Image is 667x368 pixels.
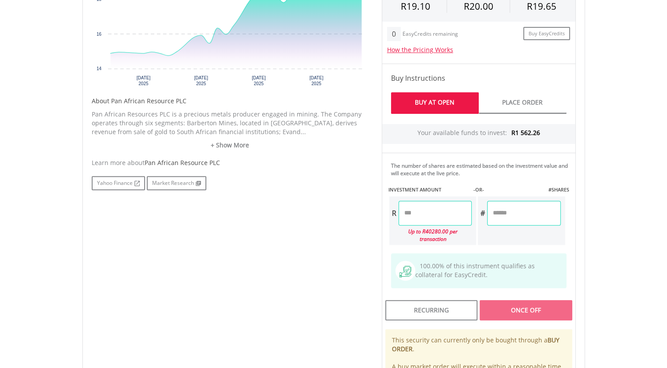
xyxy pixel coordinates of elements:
[252,75,266,86] text: [DATE] 2025
[92,176,145,190] a: Yahoo Finance
[96,32,101,37] text: 16
[389,225,472,245] div: Up to R40280.00 per transaction
[147,176,206,190] a: Market Research
[391,73,566,83] h4: Buy Instructions
[392,336,559,353] b: BUY ORDER
[478,201,487,225] div: #
[523,27,570,41] a: Buy EasyCredits
[92,97,369,105] h5: About Pan African Resource PLC
[136,75,150,86] text: [DATE] 2025
[473,186,484,193] label: -OR-
[388,186,441,193] label: INVESTMENT AMOUNT
[194,75,208,86] text: [DATE] 2025
[92,110,369,136] p: Pan African Resources PLC is a precious metals producer engaged in mining. The Company operates t...
[387,27,401,41] div: 0
[548,186,569,193] label: #SHARES
[415,262,535,279] span: 100.00% of this instrument qualifies as collateral for EasyCredit.
[145,158,220,167] span: Pan African Resource PLC
[391,162,572,177] div: The number of shares are estimated based on the investment value and will execute at the live price.
[96,66,101,71] text: 14
[389,201,399,225] div: R
[399,266,411,278] img: collateral-qualifying-green.svg
[385,300,477,320] div: Recurring
[92,141,369,150] a: + Show More
[402,31,458,38] div: EasyCredits remaining
[479,92,566,114] a: Place Order
[480,300,572,320] div: Once Off
[382,124,575,144] div: Your available funds to invest:
[309,75,323,86] text: [DATE] 2025
[387,45,453,54] a: How the Pricing Works
[92,158,369,167] div: Learn more about
[391,92,479,114] a: Buy At Open
[511,128,540,137] span: R1 562.26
